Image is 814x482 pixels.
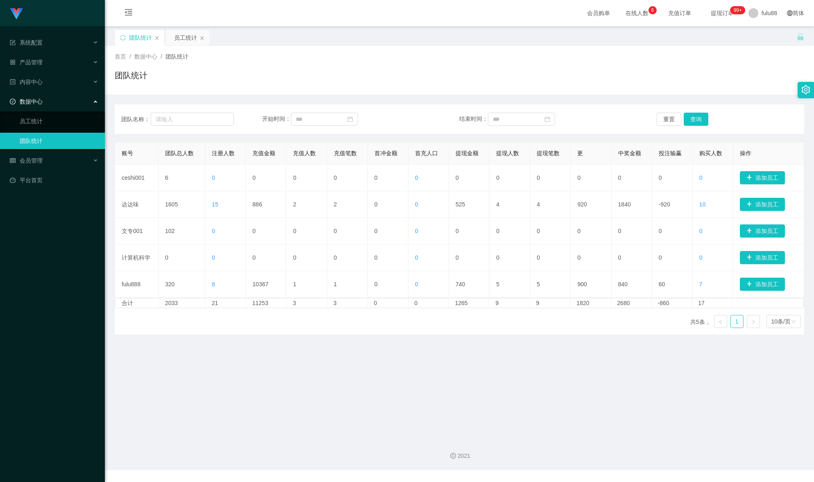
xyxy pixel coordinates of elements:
[122,174,145,181] font: ceshi001
[714,315,727,328] li: 上一页
[252,228,256,234] font: 0
[293,201,296,208] font: 2
[334,174,337,181] font: 0
[374,281,378,287] font: 0
[415,150,438,156] font: 首充人口
[10,40,16,45] i: 图标： 表格
[165,281,175,287] font: 320
[293,254,296,261] font: 0
[544,116,550,122] i: 图标：日历
[134,53,157,60] font: 数据中心
[577,228,580,234] font: 0
[801,85,810,94] i: 图标：设置
[730,315,744,328] li: 1
[456,281,465,287] font: 740
[658,300,669,306] font: -860
[415,174,418,181] font: 0
[129,53,131,60] font: /
[347,116,353,122] i: 图标：日历
[374,254,378,261] font: 0
[165,228,175,234] font: 102
[577,201,587,208] font: 920
[577,174,580,181] font: 0
[576,300,589,306] font: 1820
[740,224,785,238] button: 图标: 加号添加员工
[536,300,539,306] font: 9
[212,281,215,287] font: 6
[577,281,587,287] font: 900
[459,115,488,122] font: 结束时间：
[374,174,378,181] font: 0
[122,201,139,208] font: 达达味
[740,278,785,291] button: 图标: 加号添加员工
[740,198,785,211] button: 图标: 加号添加员工
[20,39,43,46] font: 系统配置
[458,453,470,459] font: 2021
[115,53,126,60] font: 首页
[699,174,703,181] font: 0
[659,254,662,261] font: 0
[659,201,670,208] font: -920
[121,116,150,122] font: 团队名称：
[374,201,378,208] font: 0
[793,10,804,16] font: 简体
[659,174,662,181] font: 0
[495,300,499,306] font: 9
[166,53,188,60] font: 团队统计
[537,254,540,261] font: 0
[577,254,580,261] font: 0
[129,34,152,41] font: 团队统计
[165,174,168,181] font: 6
[791,319,796,325] i: 图标： 下
[699,201,706,208] font: 10
[212,174,215,181] font: 0
[587,10,610,16] font: 会员购单
[711,10,734,16] font: 提现订单
[456,228,459,234] font: 0
[456,174,459,181] font: 0
[165,201,178,208] font: 1605
[659,228,662,234] font: 0
[456,150,478,156] font: 提现金额
[699,254,703,261] font: 0
[154,36,159,41] i: 图标： 关闭
[293,174,296,181] font: 0
[165,254,168,261] font: 0
[699,150,722,156] font: 购买人数
[496,281,499,287] font: 5
[648,6,657,14] sup: 6
[618,174,621,181] font: 0
[212,228,215,234] font: 0
[293,150,316,156] font: 充值人数
[537,174,540,181] font: 0
[10,59,16,65] i: 图标: appstore-o
[659,150,682,156] font: 投注输赢
[626,10,648,16] font: 在线人数
[735,318,739,325] font: 1
[618,228,621,234] font: 0
[415,300,418,306] font: 0
[690,319,711,325] font: 共5条，
[293,281,296,287] font: 1
[151,113,234,126] input: 请输入
[200,36,204,41] i: 图标： 关闭
[537,201,540,208] font: 4
[415,281,418,287] font: 0
[456,201,465,208] font: 525
[115,0,143,27] i: 图标: 菜单折叠
[161,53,162,60] font: /
[174,34,197,41] font: 员工统计
[20,113,98,129] a: 员工统计
[293,300,296,306] font: 3
[334,201,337,208] font: 2
[20,98,43,105] font: 数据中心
[10,172,98,188] a: 图标：仪表板平台首页
[577,150,583,156] font: 更
[415,228,418,234] font: 0
[734,7,742,13] font: 99+
[699,281,703,287] font: 7
[122,150,133,156] font: 账号
[165,300,178,306] font: 2033
[293,228,296,234] font: 0
[496,201,499,208] font: 4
